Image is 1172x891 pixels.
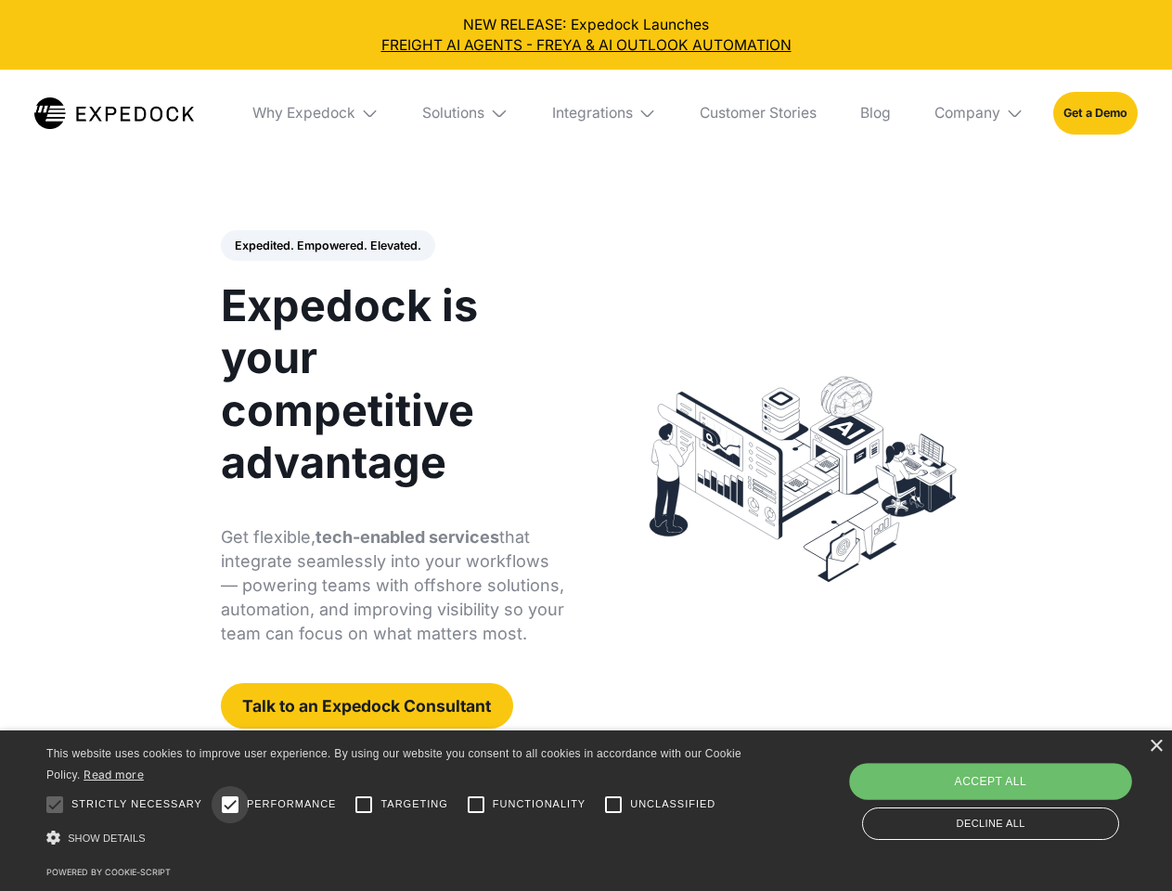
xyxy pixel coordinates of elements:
[71,796,202,812] span: Strictly necessary
[537,70,671,157] div: Integrations
[863,691,1172,891] iframe: Chat Widget
[46,867,171,877] a: Powered by cookie-script
[247,796,337,812] span: Performance
[845,70,905,157] a: Blog
[221,683,513,729] a: Talk to an Expedock Consultant
[238,70,393,157] div: Why Expedock
[15,35,1158,56] a: FREIGHT AI AGENTS - FREYA & AI OUTLOOK AUTOMATION
[920,70,1038,157] div: Company
[380,796,447,812] span: Targeting
[68,833,146,844] span: Show details
[15,15,1158,56] div: NEW RELEASE: Expedock Launches
[221,279,565,488] h1: Expedock is your competitive advantage
[1053,92,1138,134] a: Get a Demo
[252,104,355,123] div: Why Expedock
[849,763,1131,800] div: Accept all
[84,768,144,781] a: Read more
[221,525,565,646] p: Get flexible, that integrate seamlessly into your workflows — powering teams with offshore soluti...
[316,527,499,547] strong: tech-enabled services
[493,796,586,812] span: Functionality
[408,70,523,157] div: Solutions
[422,104,484,123] div: Solutions
[685,70,831,157] a: Customer Stories
[934,104,1000,123] div: Company
[46,826,748,851] div: Show details
[630,796,715,812] span: Unclassified
[46,747,741,781] span: This website uses cookies to improve user experience. By using our website you consent to all coo...
[552,104,633,123] div: Integrations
